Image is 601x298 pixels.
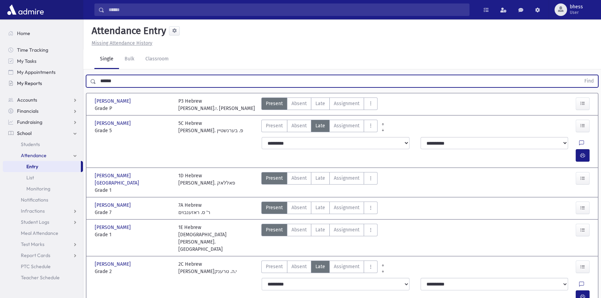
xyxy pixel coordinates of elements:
span: Absent [291,174,307,182]
div: AttTypes [261,224,378,253]
span: PTC Schedule [21,263,51,270]
span: Grade 1 [95,187,171,194]
a: Report Cards [3,250,83,261]
span: Assignment [334,226,359,233]
a: Accounts [3,94,83,105]
a: My Reports [3,78,83,89]
div: AttTypes [261,202,378,216]
span: Grade P [95,105,171,112]
u: Missing Attendance History [92,40,152,46]
span: Entry [26,163,38,170]
a: Monitoring [3,183,83,194]
span: [PERSON_NAME] [95,261,132,268]
a: Classroom [140,50,174,69]
a: Notifications [3,194,83,205]
span: [PERSON_NAME][GEOGRAPHIC_DATA] [95,172,171,187]
span: Absent [291,263,307,270]
a: Bulk [119,50,140,69]
button: Find [580,75,598,87]
input: Search [104,3,469,16]
span: Assignment [334,174,359,182]
img: AdmirePro [6,3,45,17]
span: [PERSON_NAME] [95,224,132,231]
div: AttTypes [261,97,378,112]
div: AttTypes [261,120,378,134]
span: Financials [17,108,39,114]
span: bhess [570,4,583,10]
a: PTC Schedule [3,261,83,272]
span: My Tasks [17,58,36,64]
a: Meal Attendance [3,228,83,239]
a: Home [3,28,83,39]
span: Assignment [334,122,359,129]
div: 1E Hebrew [DEMOGRAPHIC_DATA][PERSON_NAME]. [GEOGRAPHIC_DATA] [178,224,255,253]
span: Late [315,226,325,233]
span: Late [315,100,325,107]
span: Grade 5 [95,127,171,134]
span: Teacher Schedule [21,274,60,281]
span: Absent [291,122,307,129]
div: P3 Hebrew [PERSON_NAME].י. [PERSON_NAME] [178,97,255,112]
a: Student Logs [3,216,83,228]
div: AttTypes [261,172,378,194]
span: Monitoring [26,186,50,192]
span: User [570,10,583,15]
span: Students [21,141,40,147]
span: [PERSON_NAME] [95,120,132,127]
span: Grade 1 [95,231,171,238]
span: Meal Attendance [21,230,58,236]
span: Present [266,122,283,129]
span: Absent [291,204,307,211]
span: List [26,174,34,181]
span: Present [266,174,283,182]
a: Fundraising [3,117,83,128]
span: Late [315,263,325,270]
span: Report Cards [21,252,50,258]
div: AttTypes [261,261,378,275]
span: Present [266,100,283,107]
span: Notifications [21,197,48,203]
a: Time Tracking [3,44,83,56]
a: Teacher Schedule [3,272,83,283]
div: 2C Hebrew [PERSON_NAME]י.ה. טרענק [178,261,237,275]
a: Attendance [3,150,83,161]
span: Present [266,263,283,270]
span: Assignment [334,100,359,107]
span: Home [17,30,30,36]
a: Missing Attendance History [89,40,152,46]
span: Present [266,226,283,233]
span: Fundraising [17,119,42,125]
a: List [3,172,83,183]
span: [PERSON_NAME] [95,202,132,209]
span: Time Tracking [17,47,48,53]
span: Grade 2 [95,268,171,275]
span: Late [315,122,325,129]
span: Absent [291,100,307,107]
a: Students [3,139,83,150]
span: My Appointments [17,69,56,75]
a: My Appointments [3,67,83,78]
span: My Reports [17,80,42,86]
span: Attendance [21,152,46,159]
span: Grade 7 [95,209,171,216]
span: Test Marks [21,241,44,247]
span: [PERSON_NAME] [95,97,132,105]
div: 7A Hebrew ר' ס. ראזענבוים [178,202,210,216]
div: 1D Hebrew [PERSON_NAME]. פאללאק [178,172,235,194]
span: Infractions [21,208,45,214]
span: Late [315,174,325,182]
h5: Attendance Entry [89,25,166,37]
a: Financials [3,105,83,117]
a: Entry [3,161,81,172]
a: Test Marks [3,239,83,250]
span: School [17,130,32,136]
span: Student Logs [21,219,49,225]
a: My Tasks [3,56,83,67]
span: Late [315,204,325,211]
span: Assignment [334,263,359,270]
span: Assignment [334,204,359,211]
span: Absent [291,226,307,233]
a: Infractions [3,205,83,216]
div: 5C Hebrew [PERSON_NAME]. פ. בערנשטיין [178,120,243,134]
span: Present [266,204,283,211]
